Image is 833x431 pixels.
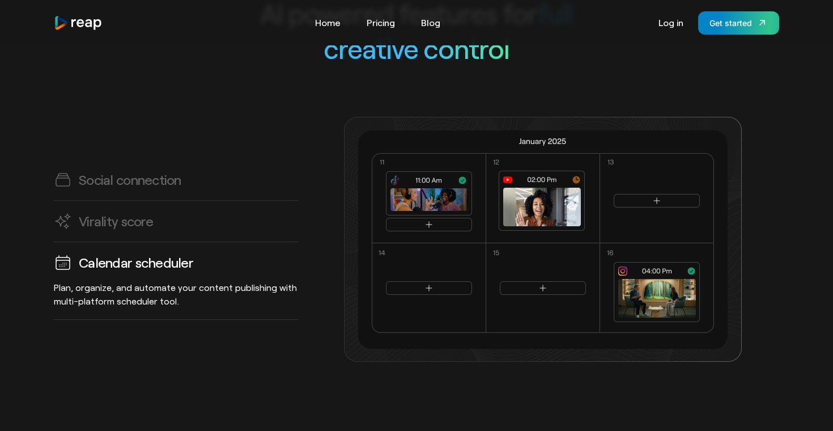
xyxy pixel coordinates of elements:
[344,117,742,362] img: Calendar
[698,11,779,35] a: Get started
[309,14,346,32] a: Home
[415,14,446,32] a: Blog
[54,15,103,31] a: home
[54,15,103,31] img: reap logo
[79,212,153,230] h3: Virality score
[653,14,689,32] a: Log in
[79,253,193,271] h3: Calendar scheduler
[54,281,299,308] p: Plan, organize, and automate your content publishing with multi-platform scheduler tool.
[709,17,752,29] div: Get started
[361,14,401,32] a: Pricing
[79,171,181,188] h3: Social connection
